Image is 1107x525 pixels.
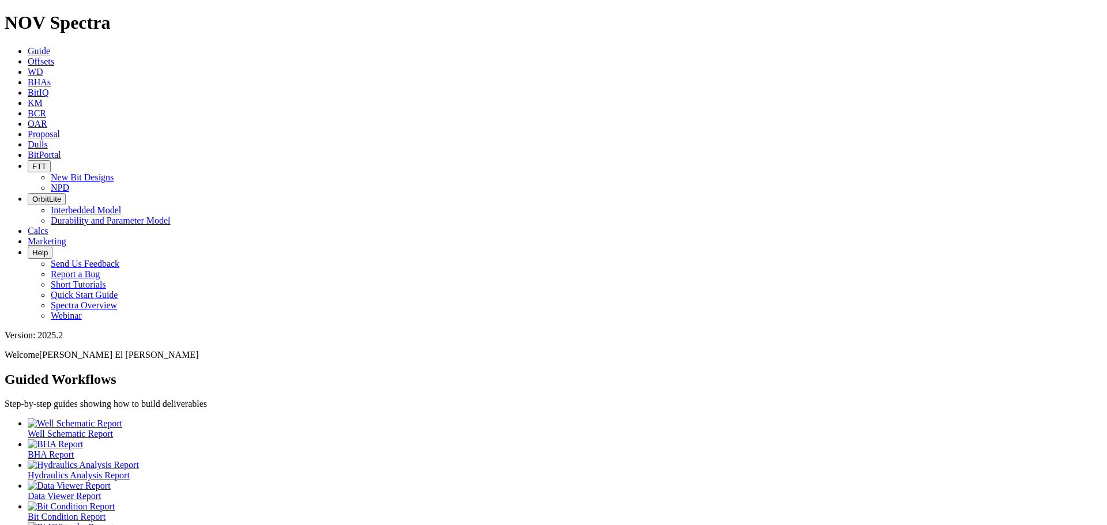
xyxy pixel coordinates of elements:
[28,46,50,56] a: Guide
[28,129,60,139] a: Proposal
[28,450,74,459] span: BHA Report
[51,311,82,320] a: Webinar
[51,280,106,289] a: Short Tutorials
[28,56,54,66] a: Offsets
[51,172,114,182] a: New Bit Designs
[28,460,139,470] img: Hydraulics Analysis Report
[28,88,48,97] a: BitIQ
[28,418,1102,439] a: Well Schematic Report Well Schematic Report
[28,160,51,172] button: FTT
[28,439,1102,459] a: BHA Report BHA Report
[5,372,1102,387] h2: Guided Workflows
[28,193,66,205] button: OrbitLite
[28,150,61,160] a: BitPortal
[5,350,1102,360] p: Welcome
[28,429,113,439] span: Well Schematic Report
[28,67,43,77] a: WD
[28,108,46,118] a: BCR
[28,418,122,429] img: Well Schematic Report
[28,98,43,108] a: KM
[28,481,111,491] img: Data Viewer Report
[32,195,61,203] span: OrbitLite
[5,399,1102,409] p: Step-by-step guides showing how to build deliverables
[51,183,69,192] a: NPD
[51,290,118,300] a: Quick Start Guide
[28,491,101,501] span: Data Viewer Report
[51,259,119,269] a: Send Us Feedback
[28,481,1102,501] a: Data Viewer Report Data Viewer Report
[28,501,1102,522] a: Bit Condition Report Bit Condition Report
[51,269,100,279] a: Report a Bug
[51,300,117,310] a: Spectra Overview
[28,119,47,129] a: OAR
[28,512,106,522] span: Bit Condition Report
[51,205,121,215] a: Interbedded Model
[28,439,83,450] img: BHA Report
[32,248,48,257] span: Help
[28,226,48,236] a: Calcs
[28,247,52,259] button: Help
[39,350,198,360] span: [PERSON_NAME] El [PERSON_NAME]
[28,470,130,480] span: Hydraulics Analysis Report
[51,216,171,225] a: Durability and Parameter Model
[28,501,115,512] img: Bit Condition Report
[28,77,51,87] a: BHAs
[28,460,1102,480] a: Hydraulics Analysis Report Hydraulics Analysis Report
[32,162,46,171] span: FTT
[5,12,1102,33] h1: NOV Spectra
[28,236,66,246] a: Marketing
[5,330,1102,341] div: Version: 2025.2
[28,139,48,149] a: Dulls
